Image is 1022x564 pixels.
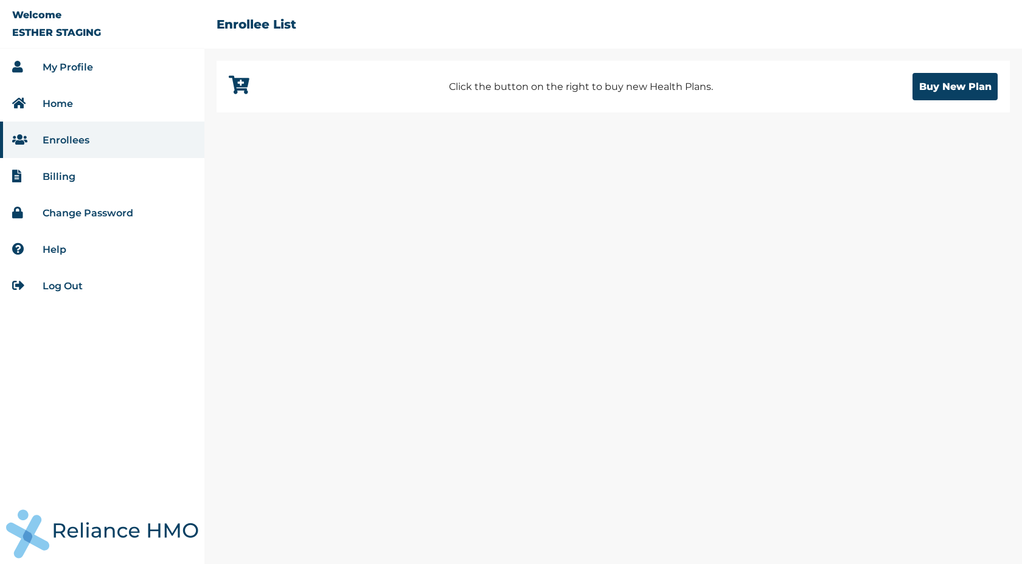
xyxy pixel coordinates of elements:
a: My Profile [43,61,93,73]
a: Help [43,244,66,255]
a: Log Out [43,280,83,292]
a: Change Password [43,207,133,219]
a: Home [43,98,73,109]
h2: Enrollee List [217,17,296,32]
p: Welcome [12,9,61,21]
img: Reliance Health's Logo [6,509,198,559]
p: Click the button on the right to buy new Health Plans. [449,80,713,94]
button: Buy New Plan [912,73,998,100]
a: Billing [43,171,75,182]
p: ESTHER STAGING [12,27,101,38]
a: Enrollees [43,134,89,146]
